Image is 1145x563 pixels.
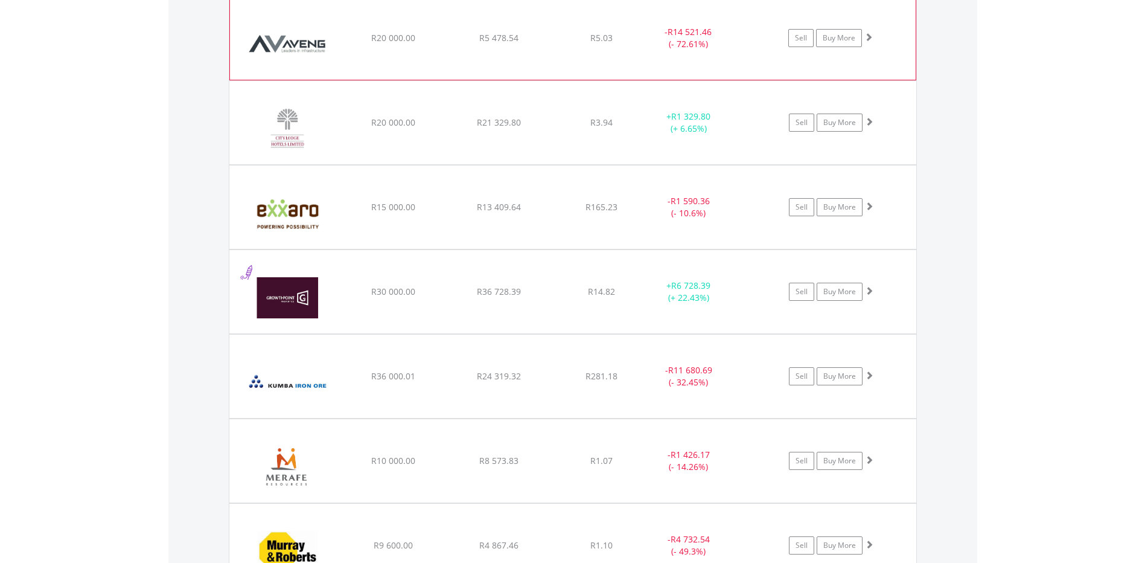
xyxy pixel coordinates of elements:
div: + (+ 6.65%) [643,111,735,135]
span: R1 590.36 [671,195,710,207]
a: Sell [788,29,814,47]
span: R36 728.39 [477,286,521,297]
span: R36 000.01 [371,370,415,382]
a: Sell [789,536,814,555]
span: R8 573.83 [479,455,518,466]
div: + (+ 22.43%) [643,280,735,304]
span: R15 000.00 [371,201,415,213]
a: Buy More [817,536,863,555]
a: Buy More [817,452,863,470]
span: R5 478.54 [479,32,518,43]
img: EQU.ZA.MRF.png [235,434,339,500]
div: - (- 32.45%) [643,364,735,388]
span: R1 329.80 [671,111,710,122]
a: Sell [789,114,814,132]
span: R9 600.00 [374,539,413,551]
img: EQU.ZA.EXX.png [235,181,339,246]
span: R30 000.00 [371,286,415,297]
a: Sell [789,367,814,385]
span: R20 000.00 [371,117,415,128]
a: Sell [789,452,814,470]
span: R4 867.46 [479,539,518,551]
span: R14.82 [588,286,615,297]
a: Buy More [817,283,863,301]
img: EQU.ZA.AEG.png [236,11,340,77]
span: R281.18 [585,370,617,382]
a: Buy More [817,367,863,385]
div: - (- 14.26%) [643,449,735,473]
span: R165.23 [585,201,617,213]
img: EQU.ZA.CLH.png [235,96,339,161]
span: R6 728.39 [671,280,710,291]
span: R24 319.32 [477,370,521,382]
span: R11 680.69 [668,364,712,376]
span: R5.03 [590,32,613,43]
span: R1.07 [590,455,613,466]
a: Sell [789,198,814,216]
span: R10 000.00 [371,455,415,466]
span: R14 521.46 [668,26,712,37]
span: R1 426.17 [671,449,710,460]
div: - (- 49.3%) [643,533,735,558]
span: R4 732.54 [671,533,710,545]
span: R21 329.80 [477,117,521,128]
img: EQU.ZA.KIO.png [235,350,339,415]
span: R20 000.00 [371,32,415,43]
a: Buy More [817,198,863,216]
a: Buy More [816,29,862,47]
span: R3.94 [590,117,613,128]
div: - (- 10.6%) [643,195,735,219]
span: R13 409.64 [477,201,521,213]
span: R1.10 [590,539,613,551]
a: Buy More [817,114,863,132]
img: EQU.ZA.GRT.png [235,265,339,330]
div: - (- 72.61%) [643,26,733,50]
a: Sell [789,283,814,301]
